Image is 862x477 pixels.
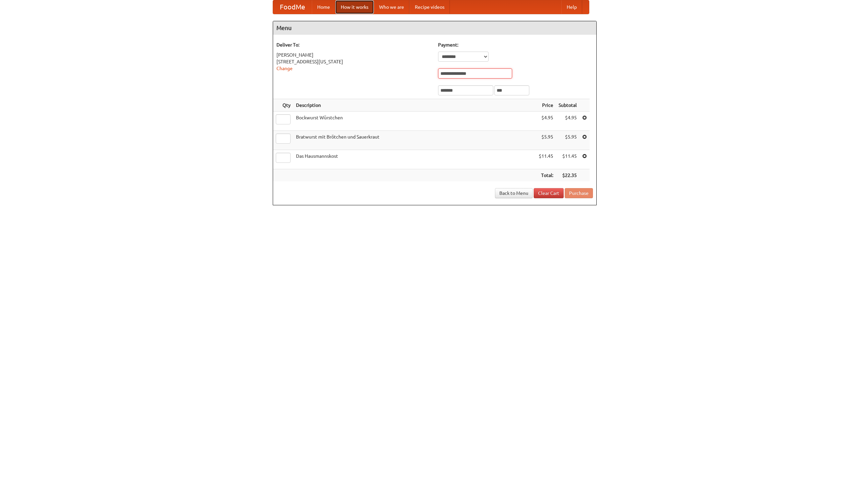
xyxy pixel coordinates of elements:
[273,0,312,14] a: FoodMe
[536,169,556,182] th: Total:
[556,131,579,150] td: $5.95
[565,188,593,198] button: Purchase
[536,112,556,131] td: $4.95
[536,131,556,150] td: $5.95
[556,150,579,169] td: $11.45
[495,188,533,198] a: Back to Menu
[335,0,374,14] a: How it works
[409,0,450,14] a: Recipe videos
[276,66,293,71] a: Change
[438,41,593,48] h5: Payment:
[293,150,536,169] td: Das Hausmannskost
[276,41,431,48] h5: Deliver To:
[293,99,536,112] th: Description
[293,131,536,150] td: Bratwurst mit Brötchen und Sauerkraut
[556,169,579,182] th: $22.35
[312,0,335,14] a: Home
[534,188,564,198] a: Clear Cart
[536,99,556,112] th: Price
[276,58,431,65] div: [STREET_ADDRESS][US_STATE]
[374,0,409,14] a: Who we are
[273,99,293,112] th: Qty
[273,21,596,35] h4: Menu
[556,112,579,131] td: $4.95
[556,99,579,112] th: Subtotal
[276,52,431,58] div: [PERSON_NAME]
[293,112,536,131] td: Bockwurst Würstchen
[561,0,582,14] a: Help
[536,150,556,169] td: $11.45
